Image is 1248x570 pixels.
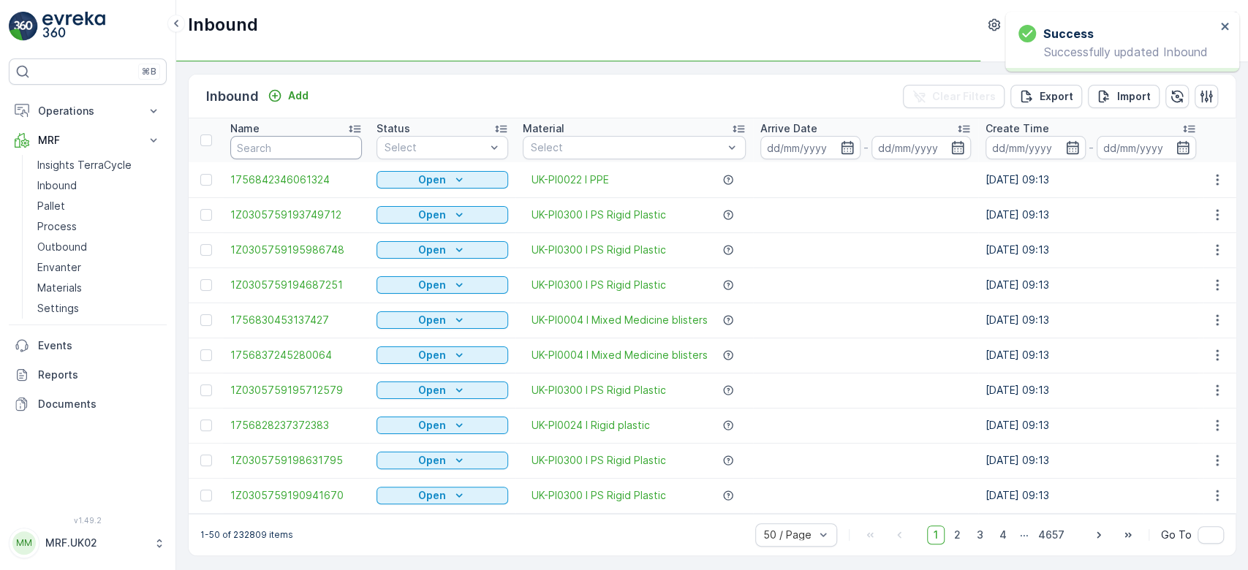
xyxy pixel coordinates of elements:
[1089,139,1094,156] p: -
[9,389,167,419] a: Documents
[230,243,362,257] a: 1Z0305759195986748
[385,140,485,155] p: Select
[82,312,95,324] span: 30
[1097,136,1197,159] input: dd/mm/yyyy
[532,383,666,398] span: UK-PI0300 I PS Rigid Plastic
[377,241,508,259] button: Open
[418,348,446,362] p: Open
[377,206,508,224] button: Open
[31,278,167,298] a: Materials
[9,360,167,389] a: Reports
[12,531,36,555] div: MM
[230,172,362,187] span: 1756842346061324
[38,104,137,118] p: Operations
[62,360,249,373] span: UK-PI0004 I Mixed Medicine blisters
[48,240,143,252] span: Parcel_UK02 #1587
[31,216,167,237] a: Process
[418,243,446,257] p: Open
[230,488,362,503] a: 1Z0305759190941670
[12,360,62,373] span: Material :
[970,525,990,544] span: 3
[37,281,82,295] p: Materials
[532,278,666,292] a: UK-PI0300 I PS Rigid Plastic
[377,346,508,364] button: Open
[978,443,1203,478] td: [DATE] 09:13
[77,336,107,349] span: Pallet
[418,418,446,433] p: Open
[288,88,309,103] p: Add
[9,528,167,558] button: MMMRF.UK02
[12,336,77,349] span: Asset Type :
[31,155,167,175] a: Insights TerraCycle
[1161,528,1192,542] span: Go To
[200,314,212,326] div: Toggle Row Selected
[418,278,446,292] p: Open
[37,260,81,275] p: Envanter
[200,244,212,256] div: Toggle Row Selected
[978,197,1203,232] td: [DATE] 09:13
[262,87,314,104] button: Add
[9,126,167,155] button: MRF
[38,338,161,353] p: Events
[532,418,650,433] span: UK-PI0024 I Rigid plastic
[200,349,212,361] div: Toggle Row Selected
[377,121,410,136] p: Status
[377,311,508,329] button: Open
[532,488,666,503] span: UK-PI0300 I PS Rigid Plastic
[760,136,861,159] input: dd/mm/yyyy
[418,208,446,222] p: Open
[418,488,446,503] p: Open
[230,121,260,136] p: Name
[230,453,362,468] span: 1Z0305759198631795
[532,313,708,327] a: UK-PI0004 I Mixed Medicine blisters
[9,516,167,525] span: v 1.49.2
[37,240,87,254] p: Outbound
[12,312,82,324] span: Tare Weight :
[418,313,446,327] p: Open
[77,288,82,300] span: -
[418,172,446,187] p: Open
[532,453,666,468] span: UK-PI0300 I PS Rigid Plastic
[230,136,362,159] input: Search
[31,175,167,196] a: Inbound
[45,536,146,550] p: MRF.UK02
[9,12,38,41] img: logo
[230,208,362,222] a: 1Z0305759193749712
[12,288,77,300] span: Net Weight :
[31,298,167,319] a: Settings
[532,172,609,187] a: UK-PI0022 I PPE
[377,417,508,434] button: Open
[377,487,508,504] button: Open
[9,331,167,360] a: Events
[38,368,161,382] p: Reports
[31,237,167,257] a: Outbound
[200,419,212,431] div: Toggle Row Selected
[567,12,679,30] p: Parcel_UK02 #1587
[12,264,86,276] span: Total Weight :
[1117,89,1151,104] p: Import
[230,278,362,292] a: 1Z0305759194687251
[12,240,48,252] span: Name :
[37,301,79,316] p: Settings
[37,178,77,193] p: Inbound
[1032,525,1071,544] span: 4657
[532,243,666,257] a: UK-PI0300 I PS Rigid Plastic
[903,85,1005,108] button: Clear Filters
[377,276,508,294] button: Open
[1088,85,1160,108] button: Import
[188,13,258,37] p: Inbound
[230,348,362,362] a: 1756837245280064
[37,199,65,213] p: Pallet
[993,525,1013,544] span: 4
[1220,20,1230,34] button: close
[37,158,132,172] p: Insights TerraCycle
[532,208,666,222] a: UK-PI0300 I PS Rigid Plastic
